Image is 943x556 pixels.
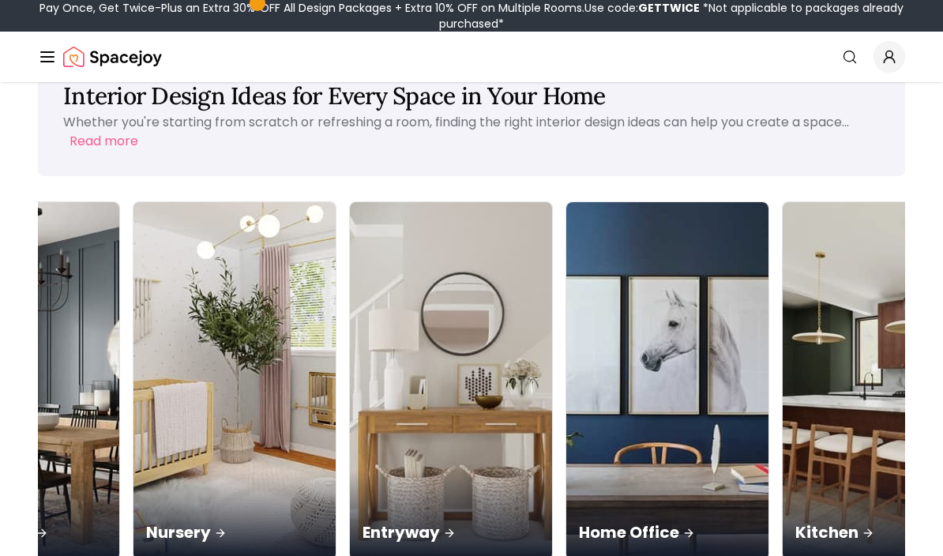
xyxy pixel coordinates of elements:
p: Nursery [146,521,323,543]
p: Entryway [363,521,539,543]
h1: Interior Design Ideas for Every Space in Your Home [63,81,880,110]
nav: Global [38,32,905,82]
button: Read more [70,132,138,151]
p: Whether you're starting from scratch or refreshing a room, finding the right interior design idea... [63,113,849,131]
img: Spacejoy Logo [63,41,162,73]
a: Spacejoy [63,41,162,73]
p: Home Office [579,521,756,543]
